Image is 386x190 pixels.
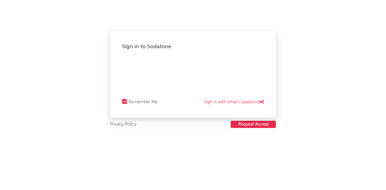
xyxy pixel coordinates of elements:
button: Request Access [231,121,276,128]
a: Privacy Policy [110,121,136,128]
a: Sign in with email / password [204,98,264,106]
a: Request Access [231,121,276,128]
div: Remember Me [128,98,157,106]
div: Sign in to Sodatone [122,43,264,50]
